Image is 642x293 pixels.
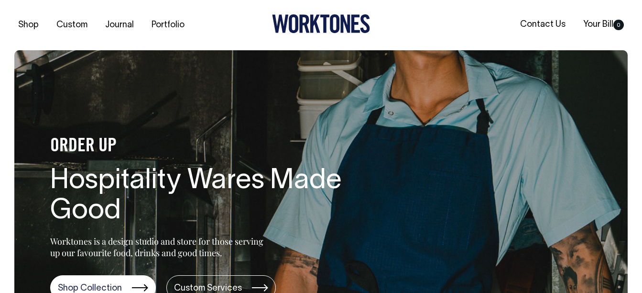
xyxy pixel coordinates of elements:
[50,236,268,259] p: Worktones is a design studio and store for those serving up our favourite food, drinks and good t...
[148,17,188,33] a: Portfolio
[101,17,138,33] a: Journal
[50,136,356,157] h4: ORDER UP
[53,17,91,33] a: Custom
[14,17,43,33] a: Shop
[579,17,628,33] a: Your Bill0
[613,20,624,30] span: 0
[50,166,356,227] h1: Hospitality Wares Made Good
[516,17,569,33] a: Contact Us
